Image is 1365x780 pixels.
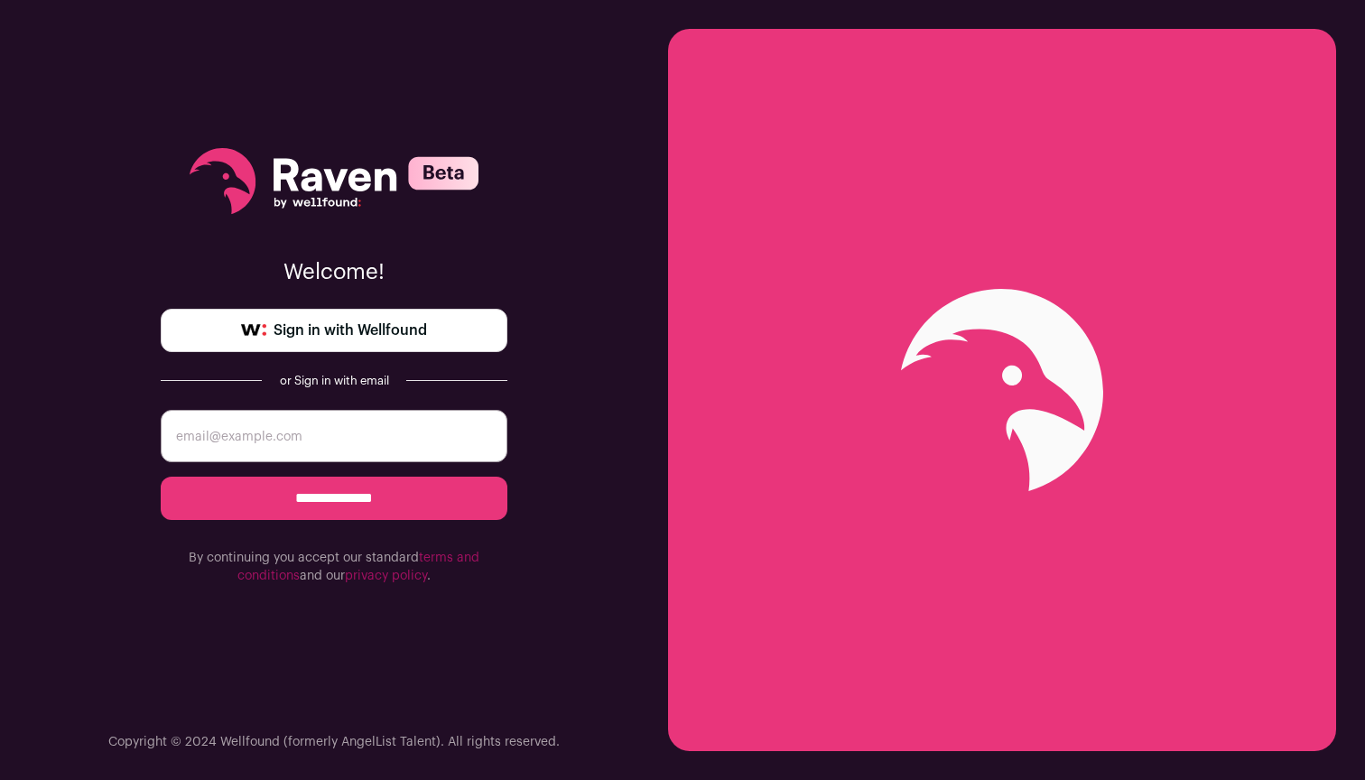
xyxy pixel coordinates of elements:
a: privacy policy [345,570,427,582]
input: email@example.com [161,410,507,462]
p: By continuing you accept our standard and our . [161,549,507,585]
a: terms and conditions [237,552,479,582]
img: wellfound-symbol-flush-black-fb3c872781a75f747ccb3a119075da62bfe97bd399995f84a933054e44a575c4.png [241,324,266,337]
span: Sign in with Wellfound [274,320,427,341]
div: or Sign in with email [276,374,392,388]
p: Copyright © 2024 Wellfound (formerly AngelList Talent). All rights reserved. [108,733,560,751]
a: Sign in with Wellfound [161,309,507,352]
p: Welcome! [161,258,507,287]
